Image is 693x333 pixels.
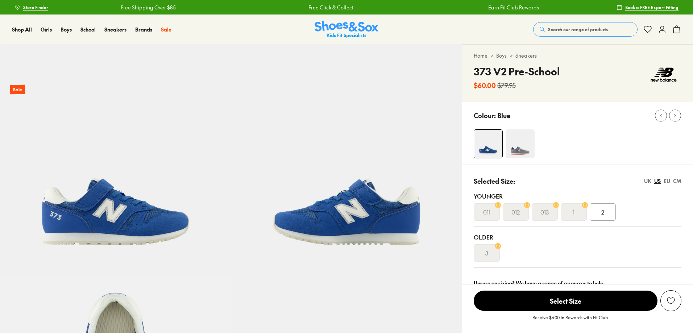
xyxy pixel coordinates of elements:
[474,233,681,241] div: Older
[474,52,681,59] div: > >
[654,177,661,185] div: US
[483,208,490,216] s: 011
[474,176,515,186] p: Selected Size:
[307,4,352,11] a: Free Click & Collect
[14,1,48,14] a: Store Finder
[474,291,657,311] span: Select Size
[161,26,171,33] a: Sale
[486,4,537,11] a: Earn Fit Club Rewards
[474,52,487,59] a: Home
[497,111,510,120] p: Blue
[532,314,608,327] p: Receive $6.00 in Rewards with Fit Club
[474,111,496,120] p: Colour:
[474,290,657,311] button: Select Size
[625,4,679,11] span: Book a FREE Expert Fitting
[61,26,72,33] a: Boys
[23,4,48,11] span: Store Finder
[511,208,520,216] s: 012
[647,64,681,86] img: Vendor logo
[315,21,378,38] a: Shoes & Sox
[485,249,488,257] s: 3
[548,26,608,33] span: Search our range of products
[135,26,152,33] a: Brands
[601,208,604,216] span: 2
[474,192,681,200] div: Younger
[119,4,174,11] a: Free Shipping Over $85
[573,208,574,216] s: 1
[474,279,681,287] div: Unsure on sizing? We have a range of resources to help
[231,44,462,275] img: 5-498768_1
[664,177,670,185] div: EU
[506,129,535,158] img: 4-522551_1
[474,64,560,79] h4: 373 V2 Pre-School
[673,177,681,185] div: CM
[533,22,638,37] button: Search our range of products
[540,208,549,216] s: 013
[12,26,32,33] a: Shop All
[644,177,651,185] div: UK
[104,26,126,33] a: Sneakers
[80,26,96,33] a: School
[660,290,681,311] button: Add to Wishlist
[41,26,52,33] a: Girls
[496,52,507,59] a: Boys
[10,85,25,95] p: Sale
[617,1,679,14] a: Book a FREE Expert Fitting
[474,130,502,158] img: 4-498767_1
[315,21,378,38] img: SNS_Logo_Responsive.svg
[515,52,537,59] a: Sneakers
[474,80,496,90] b: $60.00
[497,80,516,90] s: $79.95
